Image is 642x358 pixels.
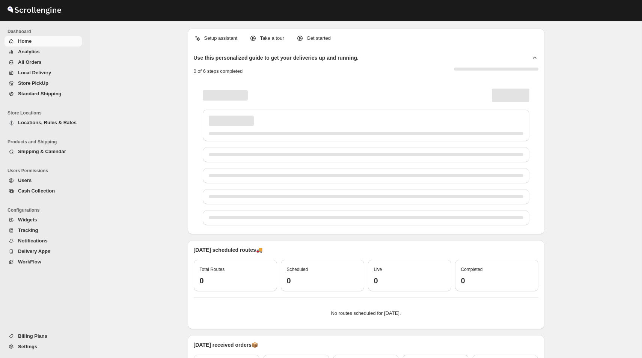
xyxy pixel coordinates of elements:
button: Cash Collection [5,186,82,196]
button: Settings [5,341,82,352]
button: Locations, Rules & Rates [5,117,82,128]
span: Dashboard [8,29,85,35]
button: Users [5,175,82,186]
span: Configurations [8,207,85,213]
span: Live [374,267,382,272]
span: Home [18,38,32,44]
h3: 0 [287,276,358,285]
span: Total Routes [200,267,225,272]
span: Completed [461,267,483,272]
p: [DATE] scheduled routes 🚚 [194,246,538,254]
button: Tracking [5,225,82,236]
h3: 0 [200,276,271,285]
div: Page loading [194,81,538,228]
button: Delivery Apps [5,246,82,257]
span: Delivery Apps [18,248,50,254]
span: Scheduled [287,267,308,272]
span: All Orders [18,59,42,65]
button: Billing Plans [5,331,82,341]
h3: 0 [461,276,532,285]
button: Home [5,36,82,47]
button: Analytics [5,47,82,57]
span: Analytics [18,49,40,54]
p: Setup assistant [204,35,238,42]
h3: 0 [374,276,445,285]
span: Widgets [18,217,37,223]
span: WorkFlow [18,259,41,265]
h2: Use this personalized guide to get your deliveries up and running. [194,54,359,62]
p: [DATE] received orders 📦 [194,341,538,349]
span: Store PickUp [18,80,48,86]
button: Shipping & Calendar [5,146,82,157]
span: Locations, Rules & Rates [18,120,77,125]
p: Get started [307,35,331,42]
span: Tracking [18,227,38,233]
button: Widgets [5,215,82,225]
span: Users [18,177,32,183]
span: Cash Collection [18,188,55,194]
span: Local Delivery [18,70,51,75]
span: Notifications [18,238,48,244]
span: Products and Shipping [8,139,85,145]
span: Billing Plans [18,333,47,339]
p: 0 of 6 steps completed [194,68,243,75]
span: Store Locations [8,110,85,116]
p: No routes scheduled for [DATE]. [200,310,532,317]
p: Take a tour [260,35,284,42]
span: Settings [18,344,37,349]
span: Shipping & Calendar [18,149,66,154]
button: All Orders [5,57,82,68]
span: Standard Shipping [18,91,62,96]
button: WorkFlow [5,257,82,267]
span: Users Permissions [8,168,85,174]
button: Notifications [5,236,82,246]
